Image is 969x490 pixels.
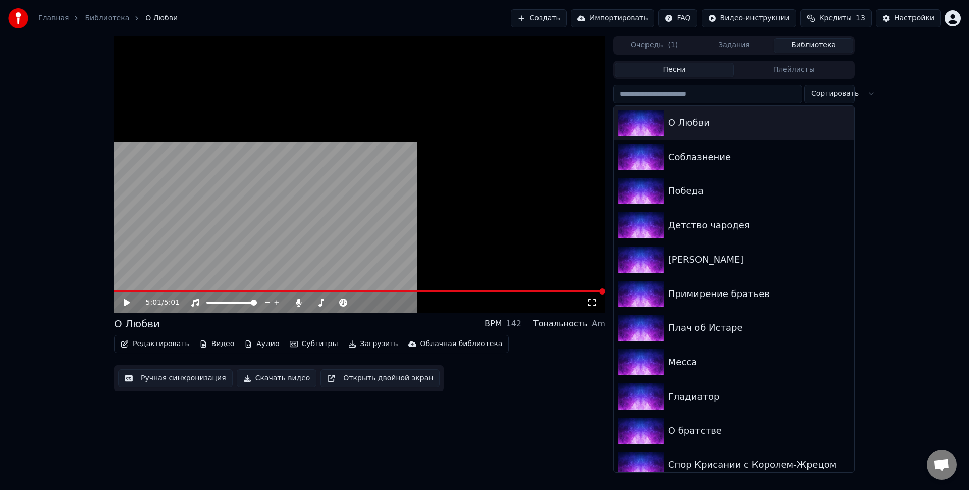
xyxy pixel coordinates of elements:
[668,218,850,232] div: Детство чародея
[774,38,853,53] button: Библиотека
[668,424,850,438] div: О братстве
[927,450,957,480] a: Открытый чат
[195,337,239,351] button: Видео
[668,321,850,335] div: Плач об Истаре
[240,337,283,351] button: Аудио
[658,9,697,27] button: FAQ
[894,13,934,23] div: Настройки
[38,13,178,23] nav: breadcrumb
[856,13,865,23] span: 13
[533,318,587,330] div: Тональность
[668,116,850,130] div: О Любви
[145,13,178,23] span: О Любви
[146,298,161,308] span: 5:01
[876,9,941,27] button: Настройки
[668,389,850,404] div: Гладиатор
[668,184,850,198] div: Победа
[420,339,503,349] div: Облачная библиотека
[320,369,440,387] button: Открыть двойной экран
[800,9,872,27] button: Кредиты13
[164,298,180,308] span: 5:01
[237,369,317,387] button: Скачать видео
[146,298,170,308] div: /
[734,63,853,77] button: Плейлисты
[668,287,850,301] div: Примирение братьев
[286,337,342,351] button: Субтитры
[668,458,850,472] div: Спор Крисании с Королем-Жрецом
[506,318,521,330] div: 142
[811,89,859,99] span: Сортировать
[668,40,678,51] span: ( 1 )
[615,38,694,53] button: Очередь
[615,63,734,77] button: Песни
[511,9,566,27] button: Создать
[8,8,28,28] img: youka
[118,369,233,387] button: Ручная синхронизация
[344,337,402,351] button: Загрузить
[484,318,502,330] div: BPM
[694,38,774,53] button: Задания
[117,337,193,351] button: Редактировать
[668,253,850,267] div: [PERSON_NAME]
[668,355,850,369] div: Месса
[819,13,852,23] span: Кредиты
[571,9,655,27] button: Импортировать
[38,13,69,23] a: Главная
[114,317,160,331] div: О Любви
[702,9,796,27] button: Видео-инструкции
[591,318,605,330] div: Am
[85,13,129,23] a: Библиотека
[668,150,850,164] div: Соблазнение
